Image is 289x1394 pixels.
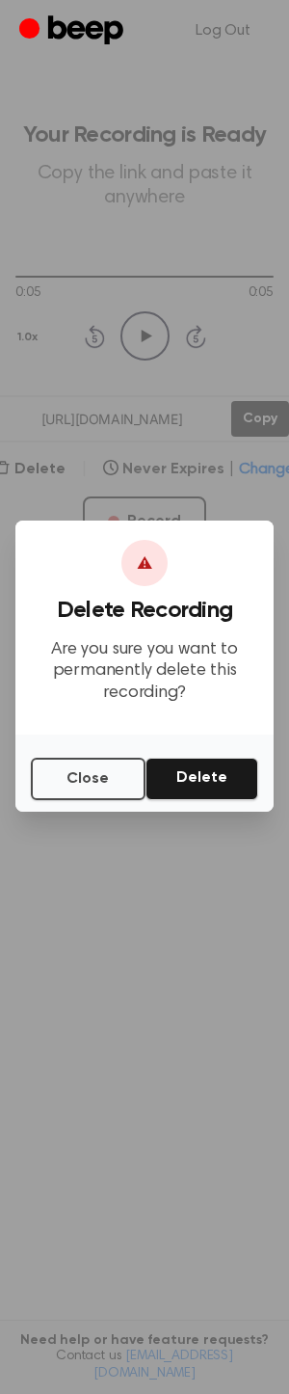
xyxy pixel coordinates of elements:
div: ⚠ [121,540,168,586]
button: Delete [145,758,258,800]
h3: Delete Recording [31,598,258,624]
button: Close [31,758,145,800]
p: Are you sure you want to permanently delete this recording? [31,639,258,705]
a: Beep [19,13,128,50]
a: Log Out [176,8,270,54]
